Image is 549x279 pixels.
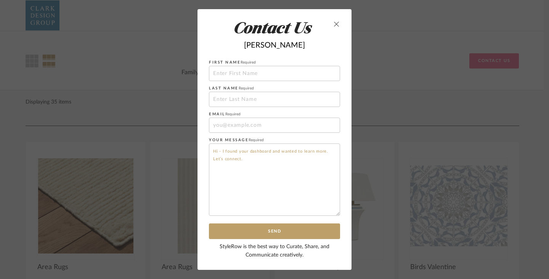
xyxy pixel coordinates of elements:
span: Required [241,61,256,64]
input: Enter Last Name [209,92,340,107]
span: Required [249,138,264,142]
label: Your Message [209,137,340,143]
h1: Contact Us [209,21,333,38]
button: close [333,21,340,27]
label: Last Name [209,85,340,92]
h5: [PERSON_NAME] [197,41,352,50]
label: Email [209,111,340,118]
input: Enter First Name [209,66,340,81]
div: StyleRow is the best way to Curate, Share, and Communicate creatively. [209,243,340,260]
input: you@example.com [209,118,340,133]
span: Required [239,86,254,90]
span: Required [225,112,241,116]
label: First Name [209,59,340,66]
button: Send [209,223,340,239]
